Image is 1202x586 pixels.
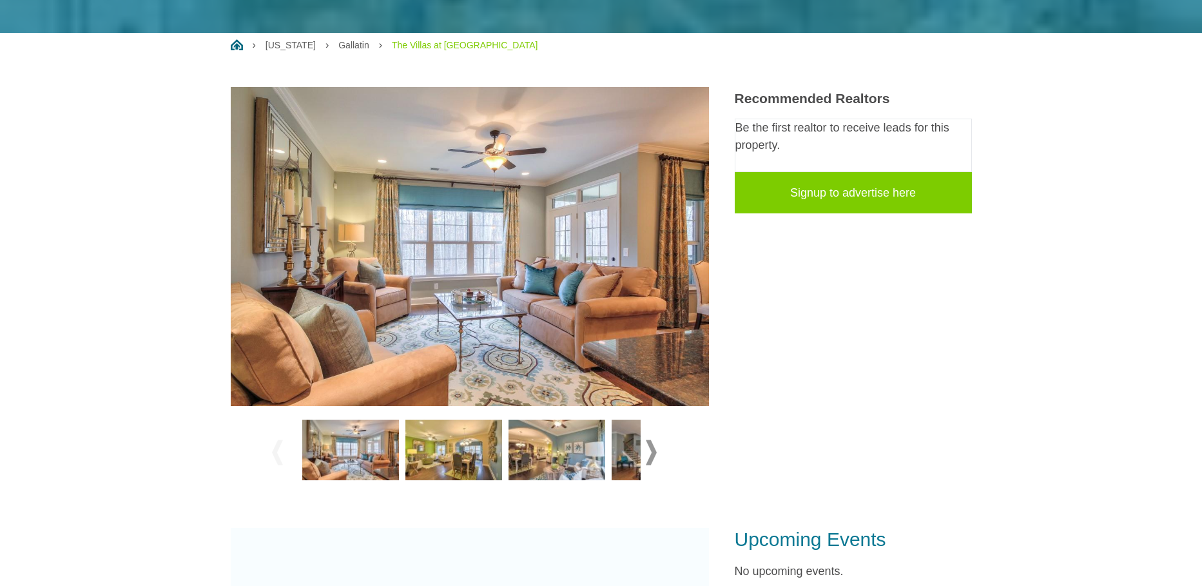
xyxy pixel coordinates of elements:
[735,563,972,580] p: No upcoming events.
[266,40,316,50] a: [US_STATE]
[735,90,972,106] h3: Recommended Realtors
[392,40,538,50] a: The Villas at [GEOGRAPHIC_DATA]
[735,119,971,154] p: Be the first realtor to receive leads for this property.
[338,40,369,50] a: Gallatin
[735,172,972,213] a: Signup to advertise here
[735,528,972,551] h3: Upcoming Events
